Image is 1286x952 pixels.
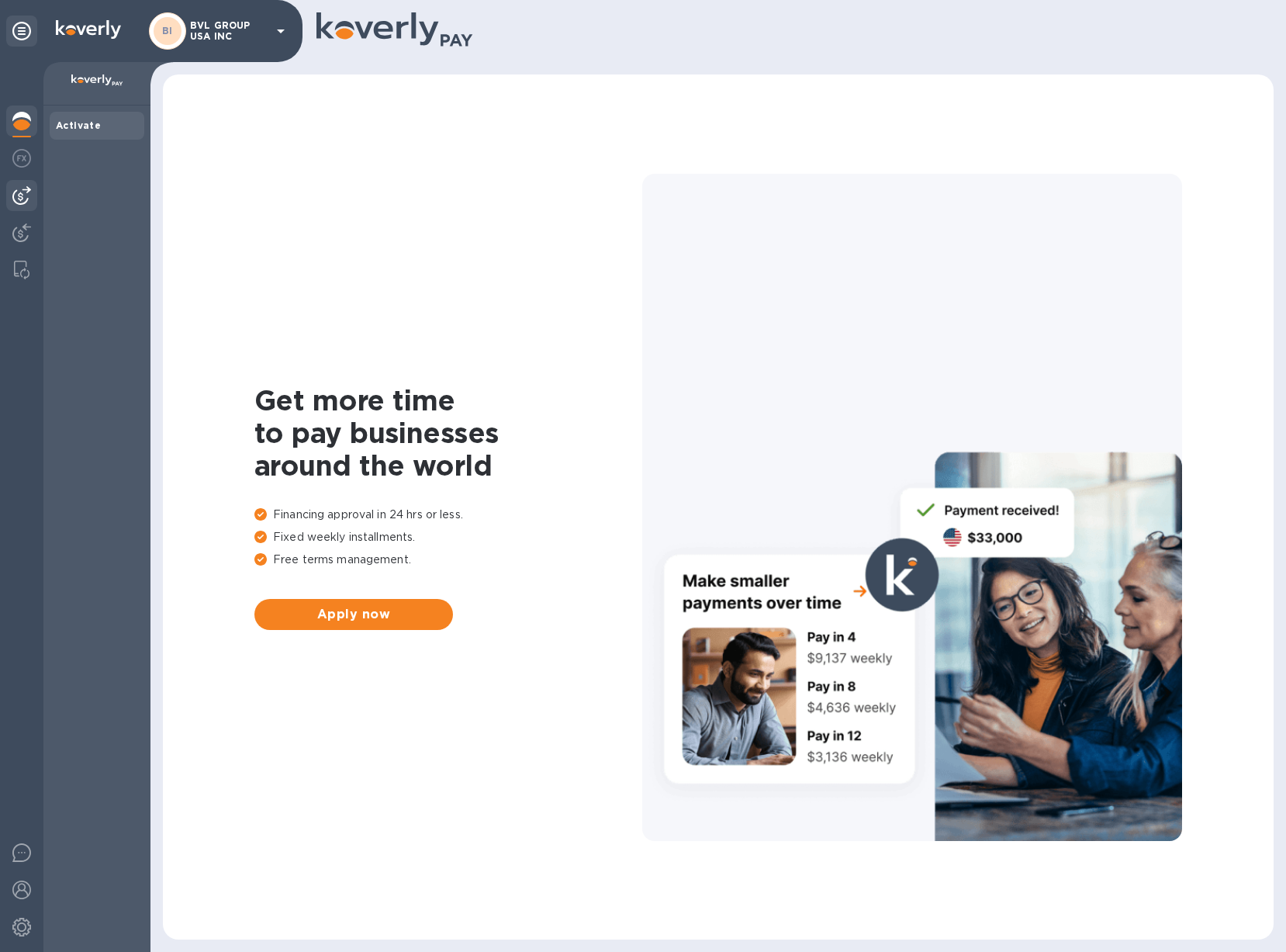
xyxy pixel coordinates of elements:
div: Unpin categories [6,16,37,47]
img: Logo [56,20,121,39]
span: Apply now [267,605,441,624]
b: Activate [56,119,101,131]
button: Apply now [254,599,453,630]
p: BVL GROUP USA INC [190,20,268,42]
p: Free terms management. [254,552,642,568]
img: Foreign exchange [12,149,31,168]
p: Financing approval in 24 hrs or less. [254,507,642,523]
p: Fixed weekly installments. [254,529,642,545]
h1: Get more time to pay businesses around the world [254,384,642,482]
b: BI [162,25,173,36]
